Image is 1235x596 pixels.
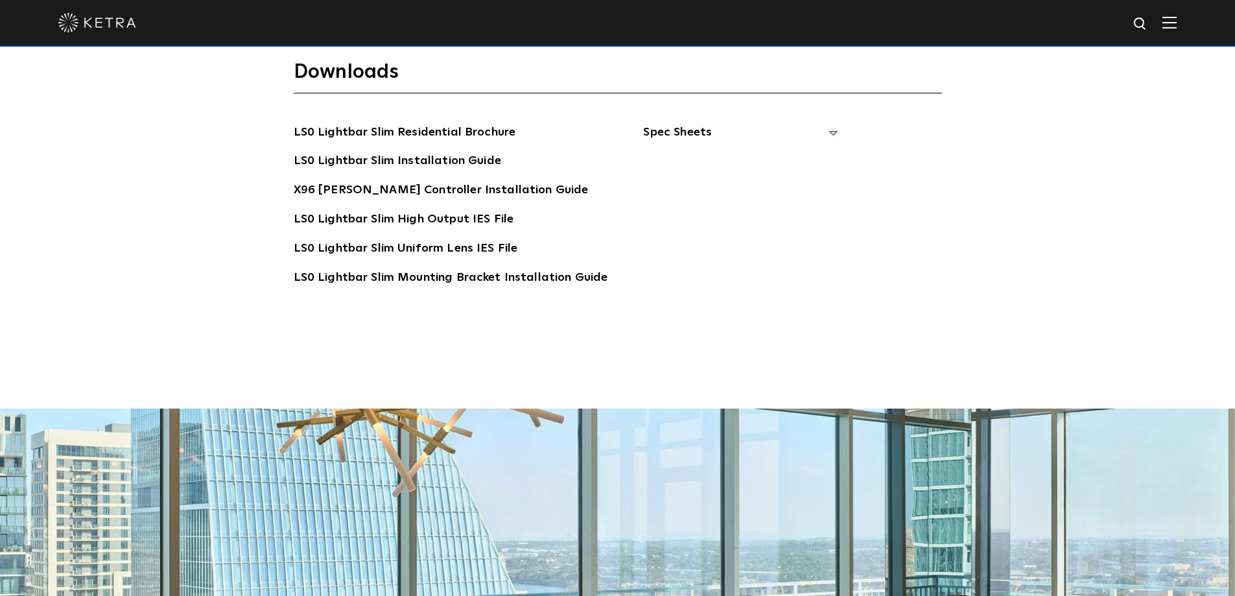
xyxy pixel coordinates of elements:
a: LS0 Lightbar Slim Uniform Lens IES File [294,239,518,260]
a: LS0 Lightbar Slim Residential Brochure [294,123,516,144]
a: LS0 Lightbar Slim High Output IES File [294,210,514,231]
a: LS0 Lightbar Slim Installation Guide [294,152,501,173]
img: search icon [1133,16,1149,32]
a: LS0 Lightbar Slim Mounting Bracket Installation Guide [294,268,608,289]
img: ketra-logo-2019-white [58,13,136,32]
a: X96 [PERSON_NAME] Controller Installation Guide [294,181,589,202]
img: Hamburger%20Nav.svg [1162,16,1177,29]
span: Spec Sheets [643,123,838,152]
h3: Downloads [294,60,942,93]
